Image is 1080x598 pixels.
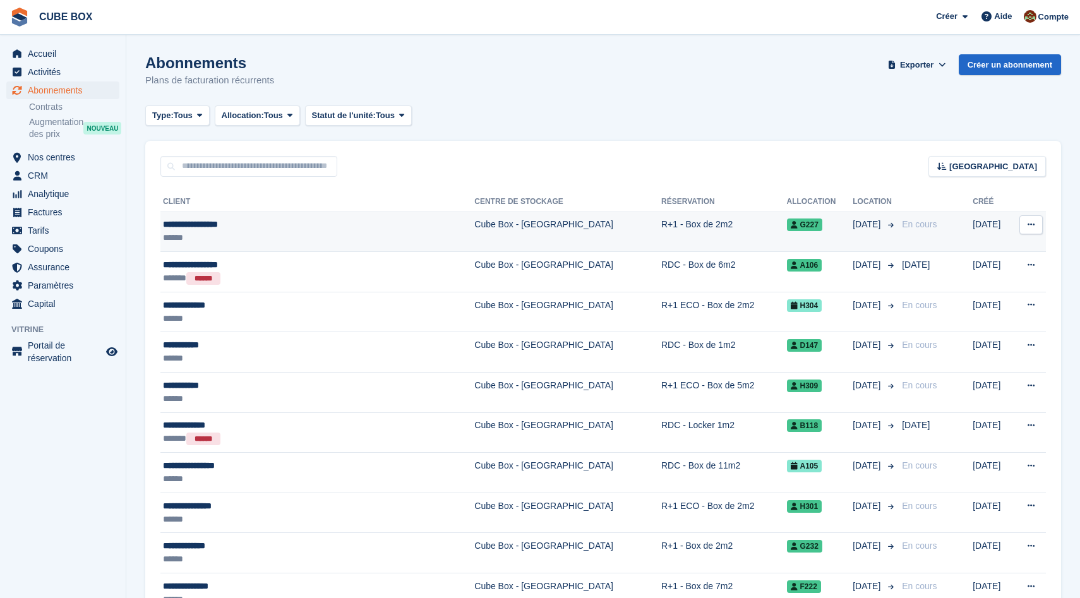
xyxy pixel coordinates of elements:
span: En cours [902,501,937,511]
td: RDC - Box de 6m2 [661,252,787,292]
a: menu [6,295,119,313]
td: R+1 ECO - Box de 5m2 [661,373,787,413]
th: Centre de stockage [474,192,661,212]
img: alex soubira [1024,10,1036,23]
td: Cube Box - [GEOGRAPHIC_DATA] [474,212,661,252]
span: G227 [787,218,822,231]
a: menu [6,240,119,258]
span: H304 [787,299,822,312]
td: Cube Box - [GEOGRAPHIC_DATA] [474,412,661,453]
td: [DATE] [973,493,1010,533]
span: Analytique [28,185,104,203]
span: Assurance [28,258,104,276]
span: Tous [376,109,395,122]
td: R+1 - Box de 2m2 [661,212,787,252]
td: [DATE] [973,292,1010,332]
span: [DATE] [853,218,883,231]
span: Aide [994,10,1012,23]
span: Coupons [28,240,104,258]
td: [DATE] [973,332,1010,373]
h1: Abonnements [145,54,274,71]
span: En cours [902,380,937,390]
a: menu [6,339,119,364]
span: Exporter [900,59,933,71]
span: [DATE] [853,539,883,553]
a: Boutique d'aperçu [104,344,119,359]
a: Créer un abonnement [959,54,1061,75]
a: menu [6,81,119,99]
td: [DATE] [973,453,1010,493]
td: [DATE] [973,412,1010,453]
span: [DATE] [902,260,930,270]
td: Cube Box - [GEOGRAPHIC_DATA] [474,453,661,493]
td: R+1 ECO - Box de 2m2 [661,292,787,332]
th: Créé [973,192,1010,212]
span: Capital [28,295,104,313]
span: H309 [787,380,822,392]
span: H301 [787,500,822,513]
td: Cube Box - [GEOGRAPHIC_DATA] [474,292,661,332]
span: Créer [936,10,957,23]
span: Tous [174,109,193,122]
span: B118 [787,419,822,432]
a: menu [6,148,119,166]
span: Paramètres [28,277,104,294]
p: Plans de facturation récurrents [145,73,274,88]
span: [DATE] [853,499,883,513]
a: menu [6,45,119,63]
span: Statut de l'unité: [312,109,376,122]
span: [DATE] [853,419,883,432]
td: Cube Box - [GEOGRAPHIC_DATA] [474,533,661,573]
span: Nos centres [28,148,104,166]
a: menu [6,63,119,81]
td: [DATE] [973,373,1010,413]
span: En cours [902,300,937,310]
a: Contrats [29,101,119,113]
span: [DATE] [853,379,883,392]
span: Vitrine [11,323,126,336]
a: menu [6,167,119,184]
td: [DATE] [973,252,1010,292]
div: NOUVEAU [83,122,121,135]
span: Tous [264,109,283,122]
span: [DATE] [902,420,930,430]
a: menu [6,203,119,221]
span: [DATE] [853,338,883,352]
a: Augmentation des prix NOUVEAU [29,116,119,141]
th: Client [160,192,474,212]
span: En cours [902,581,937,591]
td: Cube Box - [GEOGRAPHIC_DATA] [474,493,661,533]
span: [DATE] [853,299,883,312]
span: [DATE] [853,580,883,593]
span: Activités [28,63,104,81]
button: Statut de l'unité: Tous [305,105,412,126]
span: Compte [1038,11,1069,23]
td: Cube Box - [GEOGRAPHIC_DATA] [474,373,661,413]
a: CUBE BOX [34,6,97,27]
span: [DATE] [853,258,883,272]
span: [GEOGRAPHIC_DATA] [949,160,1037,173]
span: Type: [152,109,174,122]
button: Allocation: Tous [215,105,300,126]
td: RDC - Box de 1m2 [661,332,787,373]
span: Accueil [28,45,104,63]
a: menu [6,185,119,203]
span: En cours [902,219,937,229]
span: A105 [787,460,822,472]
td: R+1 - Box de 2m2 [661,533,787,573]
img: stora-icon-8386f47178a22dfd0bd8f6a31ec36ba5ce8667c1dd55bd0f319d3a0aa187defe.svg [10,8,29,27]
span: A106 [787,259,822,272]
span: Allocation: [222,109,264,122]
td: Cube Box - [GEOGRAPHIC_DATA] [474,332,661,373]
span: Augmentation des prix [29,116,83,140]
span: Portail de réservation [28,339,104,364]
span: En cours [902,340,937,350]
span: CRM [28,167,104,184]
td: [DATE] [973,212,1010,252]
span: Tarifs [28,222,104,239]
span: [DATE] [853,459,883,472]
a: menu [6,277,119,294]
th: Réservation [661,192,787,212]
td: RDC - Box de 11m2 [661,453,787,493]
th: Location [853,192,897,212]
